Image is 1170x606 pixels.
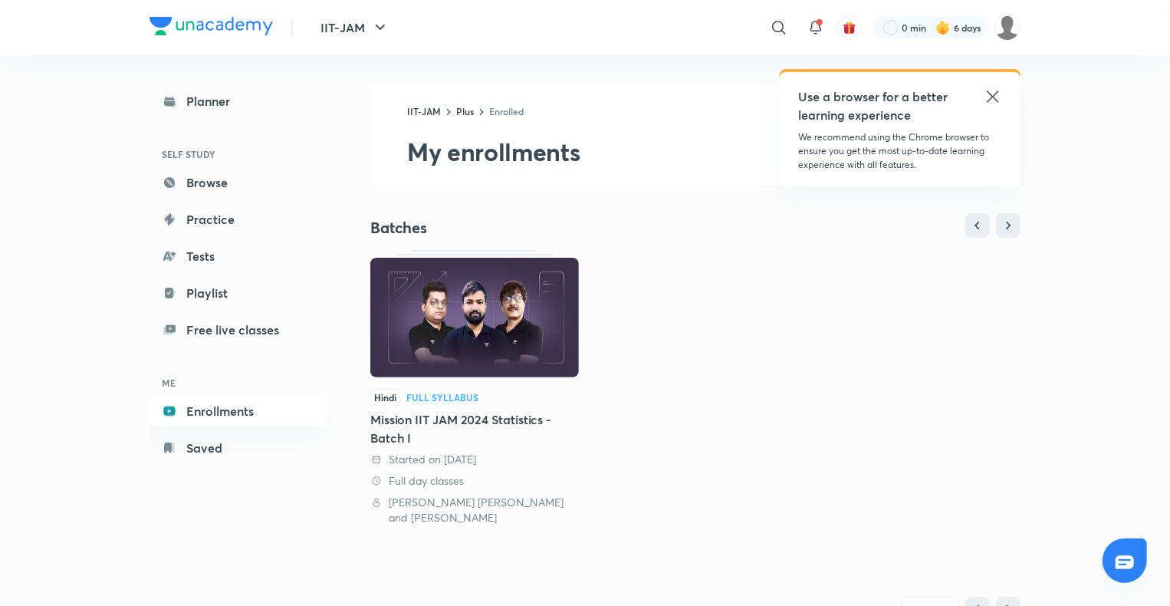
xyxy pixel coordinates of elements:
[150,204,327,235] a: Practice
[406,393,478,402] div: Full Syllabus
[150,141,327,167] h6: SELF STUDY
[370,258,579,377] img: Thumbnail
[370,452,579,467] div: Started on 16 Feb 2023
[150,17,273,39] a: Company Logo
[370,389,400,406] span: Hindi
[370,250,579,525] a: ThumbnailHindiFull SyllabusMission IIT JAM 2024 Statistics - Batch I Started on [DATE] Full day c...
[150,433,327,463] a: Saved
[150,370,327,396] h6: ME
[370,473,579,489] div: Full day classes
[150,278,327,308] a: Playlist
[150,241,327,272] a: Tests
[456,105,474,117] a: Plus
[150,315,327,345] a: Free live classes
[407,137,1020,167] h2: My enrollments
[370,218,695,238] h4: Batches
[150,396,327,427] a: Enrollments
[407,105,441,117] a: IIT-JAM
[843,21,856,35] img: avatar
[798,130,1002,172] p: We recommend using the Chrome browser to ensure you get the most up-to-date learning experience w...
[150,17,273,35] img: Company Logo
[150,167,327,198] a: Browse
[837,15,862,40] button: avatar
[935,20,951,35] img: streak
[798,87,951,124] h5: Use a browser for a better learning experience
[994,15,1020,41] img: Farhan Niazi
[489,105,524,117] a: Enrolled
[150,86,327,117] a: Planner
[311,12,399,43] button: IIT-JAM
[370,410,579,447] div: Mission IIT JAM 2024 Statistics - Batch I
[370,495,579,525] div: Ashish Kumar Garg and Harsh Jaiswal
